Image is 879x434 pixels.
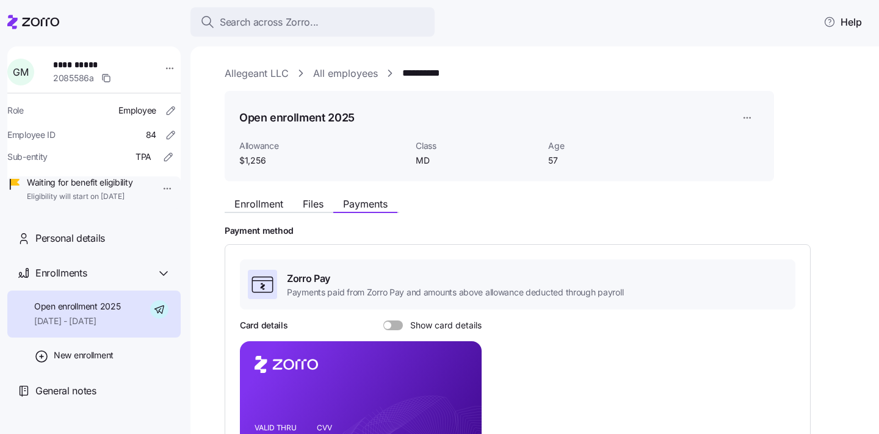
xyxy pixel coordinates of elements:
span: New enrollment [54,349,114,361]
button: Help [814,10,872,34]
span: Show card details [403,320,482,330]
span: Employee ID [7,129,56,141]
span: Allowance [239,140,406,152]
span: TPA [136,151,151,163]
span: G M [13,67,28,77]
span: Payments [343,199,388,209]
span: MD [416,154,538,167]
span: Enrollment [234,199,283,209]
span: Personal details [35,231,105,246]
span: Eligibility will start on [DATE] [27,192,132,202]
h1: Open enrollment 2025 [239,110,355,125]
span: Payments paid from Zorro Pay and amounts above allowance deducted through payroll [287,286,623,298]
span: 2085586a [53,72,94,84]
span: Role [7,104,24,117]
span: Zorro Pay [287,271,623,286]
h3: Card details [240,319,288,331]
span: Employee [118,104,156,117]
span: Open enrollment 2025 [34,300,120,313]
tspan: VALID THRU [255,423,297,432]
span: General notes [35,383,96,399]
span: Sub-entity [7,151,48,163]
span: Waiting for benefit eligibility [27,176,132,189]
span: Search across Zorro... [220,15,319,30]
span: Age [548,140,671,152]
span: 57 [548,154,671,167]
button: Search across Zorro... [190,7,435,37]
span: Files [303,199,324,209]
a: Allegeant LLC [225,66,289,81]
span: [DATE] - [DATE] [34,315,120,327]
span: Class [416,140,538,152]
tspan: CVV [317,423,332,432]
span: Help [823,15,862,29]
span: $1,256 [239,154,406,167]
h2: Payment method [225,225,862,237]
span: 84 [146,129,156,141]
a: All employees [313,66,378,81]
span: Enrollments [35,266,87,281]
